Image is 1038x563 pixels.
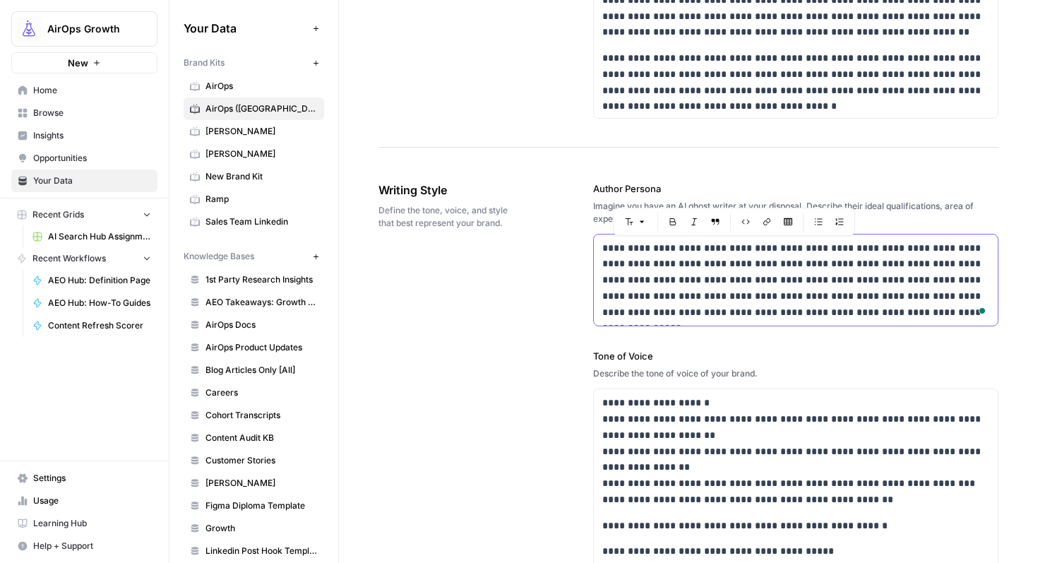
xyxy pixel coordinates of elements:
span: AEO Hub: How-To Guides [48,297,151,309]
span: Writing Style [378,182,514,198]
span: AirOps ([GEOGRAPHIC_DATA]) [205,102,318,115]
a: 1st Party Research Insights [184,268,324,291]
label: Author Persona [593,182,999,196]
button: New [11,52,157,73]
a: Linkedin Post Hook Templates [184,540,324,562]
span: Opportunities [33,152,151,165]
span: Define the tone, voice, and style that best represent your brand. [378,204,514,230]
span: AirOps Docs [205,319,318,331]
span: Brand Kits [184,57,225,69]
span: Recent Workflows [32,252,106,265]
button: Help + Support [11,535,157,557]
a: Your Data [11,170,157,192]
a: Content Audit KB [184,427,324,449]
a: New Brand Kit [184,165,324,188]
a: Opportunities [11,147,157,170]
a: Customer Stories [184,449,324,472]
button: Recent Grids [11,204,157,225]
a: Blog Articles Only [All] [184,359,324,381]
span: Your Data [33,174,151,187]
a: Sales Team Linkedin [184,211,324,233]
a: Figma Diploma Template [184,494,324,517]
a: AEO Takeaways: Growth Leader Series [184,291,324,314]
span: Blog Articles Only [All] [205,364,318,377]
span: Settings [33,472,151,485]
a: AEO Hub: Definition Page [26,269,157,292]
span: Your Data [184,20,307,37]
span: Learning Hub [33,517,151,530]
span: Growth [205,522,318,535]
span: Customer Stories [205,454,318,467]
span: AEO Takeaways: Growth Leader Series [205,296,318,309]
span: Content Audit KB [205,432,318,444]
span: Careers [205,386,318,399]
a: AirOps ([GEOGRAPHIC_DATA]) [184,97,324,120]
span: AI Search Hub Assignment [48,230,151,243]
span: Usage [33,494,151,507]
span: Cohort Transcripts [205,409,318,422]
a: AirOps Product Updates [184,336,324,359]
a: [PERSON_NAME] [184,472,324,494]
a: Insights [11,124,157,147]
span: Browse [33,107,151,119]
span: AirOps [205,80,318,93]
a: AI Search Hub Assignment [26,225,157,248]
span: Knowledge Bases [184,250,254,263]
a: AEO Hub: How-To Guides [26,292,157,314]
span: Help + Support [33,540,151,552]
span: AirOps Product Updates [205,341,318,354]
div: Imagine you have an AI ghost writer at your disposal. Describe their ideal qualifications, area o... [593,200,999,225]
span: 1st Party Research Insights [205,273,318,286]
span: AEO Hub: Definition Page [48,274,151,287]
span: Linkedin Post Hook Templates [205,545,318,557]
a: AirOps Docs [184,314,324,336]
a: Cohort Transcripts [184,404,324,427]
span: [PERSON_NAME] [205,125,318,138]
span: New [68,56,88,70]
a: Careers [184,381,324,404]
span: Figma Diploma Template [205,499,318,512]
span: AirOps Growth [47,22,133,36]
a: [PERSON_NAME] [184,143,324,165]
a: Usage [11,490,157,512]
a: Growth [184,517,324,540]
a: Browse [11,102,157,124]
span: Home [33,84,151,97]
div: To enrich screen reader interactions, please activate Accessibility in Grammarly extension settings [594,235,998,326]
span: [PERSON_NAME] [205,148,318,160]
span: Recent Grids [32,208,84,221]
span: Content Refresh Scorer [48,319,151,332]
button: Recent Workflows [11,248,157,269]
button: Workspace: AirOps Growth [11,11,157,47]
span: Insights [33,129,151,142]
img: AirOps Growth Logo [16,16,42,42]
a: Ramp [184,188,324,211]
a: Learning Hub [11,512,157,535]
a: Content Refresh Scorer [26,314,157,337]
div: Describe the tone of voice of your brand. [593,367,999,380]
span: New Brand Kit [205,170,318,183]
span: [PERSON_NAME] [205,477,318,490]
a: Settings [11,467,157,490]
a: [PERSON_NAME] [184,120,324,143]
span: Sales Team Linkedin [205,215,318,228]
span: Ramp [205,193,318,206]
a: AirOps [184,75,324,97]
label: Tone of Voice [593,349,999,363]
a: Home [11,79,157,102]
